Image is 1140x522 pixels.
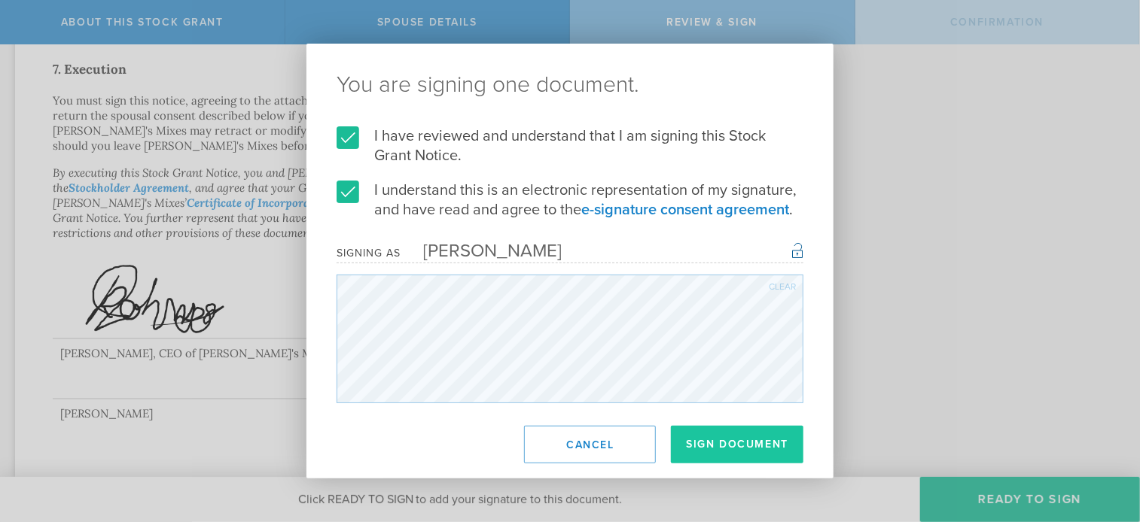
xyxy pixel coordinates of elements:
[337,247,401,259] div: Signing as
[401,240,562,262] div: [PERSON_NAME]
[337,126,803,165] label: I have reviewed and understand that I am signing this Stock Grant Notice.
[337,74,803,96] ng-pluralize: You are signing one document.
[581,201,789,219] a: e-signature consent agreement
[671,426,803,463] button: Sign Document
[337,181,803,220] label: I understand this is an electronic representation of my signature, and have read and agree to the .
[524,426,656,463] button: Cancel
